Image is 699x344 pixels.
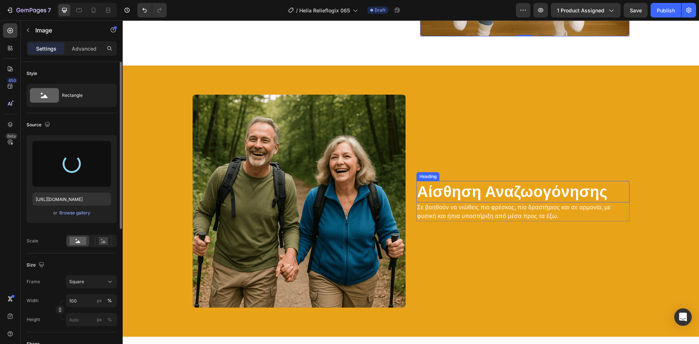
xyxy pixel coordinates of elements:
[296,7,298,14] span: /
[62,87,106,104] div: Rectangle
[651,3,681,17] button: Publish
[27,260,46,270] div: Size
[53,209,58,217] span: or
[97,297,102,304] div: px
[66,313,117,326] input: px%
[630,7,642,13] span: Save
[375,7,386,13] span: Draft
[5,133,17,139] div: Beta
[123,20,699,344] iframe: Design area
[674,308,692,326] div: Open Intercom Messenger
[36,45,56,52] p: Settings
[7,78,17,83] div: 450
[107,297,112,304] div: %
[27,238,38,244] div: Scale
[299,7,350,14] span: Helia Relieflogix 065
[557,7,604,14] span: 1 product assigned
[657,7,675,14] div: Publish
[105,315,114,324] button: px
[48,6,51,15] p: 7
[137,3,167,17] div: Undo/Redo
[66,294,117,307] input: px%
[32,193,111,206] input: https://example.com/image.jpg
[27,70,37,77] div: Style
[95,315,104,324] button: %
[69,278,84,285] span: Square
[95,296,104,305] button: %
[35,26,97,35] p: Image
[59,209,91,217] button: Browse gallery
[105,296,114,305] button: px
[66,275,117,288] button: Square
[624,3,648,17] button: Save
[294,161,507,182] h2: Αίσθηση Αναζωογόνησης
[72,45,96,52] p: Advanced
[27,120,52,130] div: Source
[27,278,40,285] label: Frame
[3,3,54,17] button: 7
[27,316,40,323] label: Height
[551,3,621,17] button: 1 product assigned
[59,210,90,216] div: Browse gallery
[295,153,315,159] div: Heading
[107,316,112,323] div: %
[97,316,102,323] div: px
[27,297,39,304] label: Width
[295,183,506,200] p: Σε βοηθούν να νιώθεις πιο φρέσκος, πιο δραστήριος και σε αρμονία, με φυσική και ήπια υποστήριξη α...
[70,74,283,287] img: gempages_576527900862317394-e9f0fe86-db82-4a1d-8201-4c7d435b4dea.png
